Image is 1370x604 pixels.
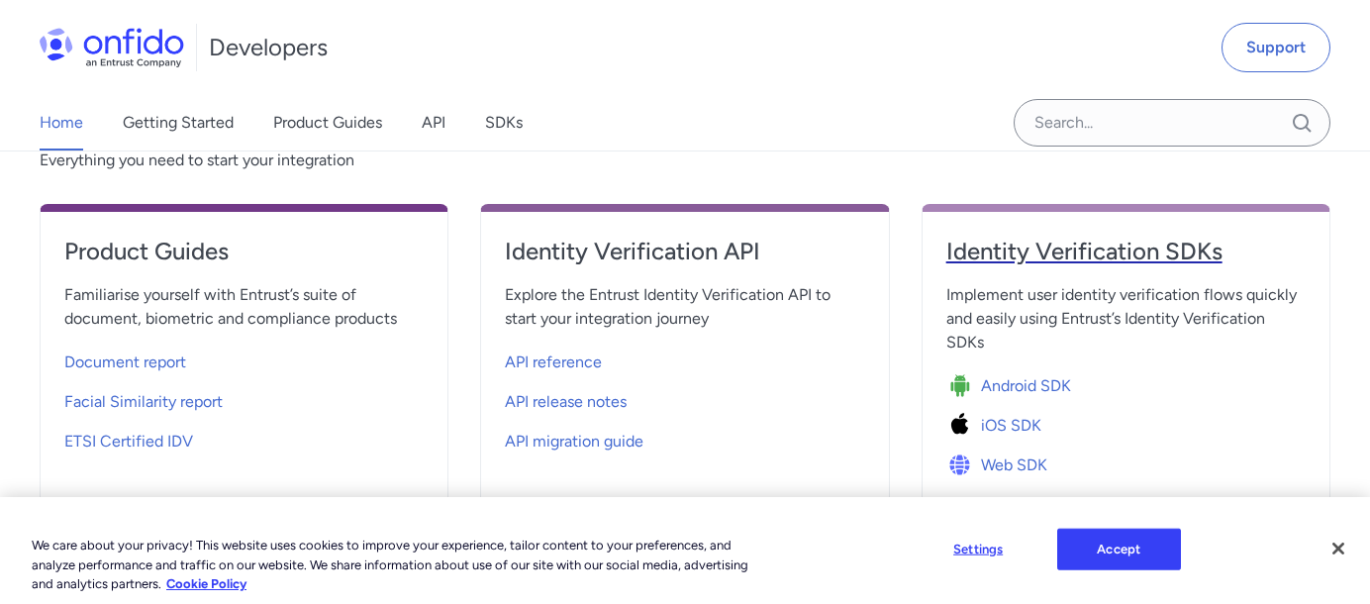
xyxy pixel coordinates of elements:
[40,95,83,151] a: Home
[64,283,424,331] span: Familiarise yourself with Entrust’s suite of document, biometric and compliance products
[209,32,328,63] h1: Developers
[505,378,864,418] a: API release notes
[40,149,1330,172] span: Everything you need to start your integration
[64,378,424,418] a: Facial Similarity report
[64,339,424,378] a: Document report
[1222,23,1330,72] a: Support
[1014,99,1330,147] input: Onfido search input field
[505,418,864,457] a: API migration guide
[505,430,643,453] span: API migration guide
[946,442,1306,481] a: Icon Web SDKWeb SDK
[64,351,186,374] span: Document report
[981,414,1041,438] span: iOS SDK
[64,390,223,414] span: Facial Similarity report
[422,95,445,151] a: API
[64,236,424,283] a: Product Guides
[946,283,1306,354] span: Implement user identity verification flows quickly and easily using Entrust’s Identity Verificati...
[917,530,1040,569] button: Settings
[505,236,864,267] h4: Identity Verification API
[1317,527,1360,570] button: Close
[1057,529,1181,570] button: Accept
[946,362,1306,402] a: Icon Android SDKAndroid SDK
[505,236,864,283] a: Identity Verification API
[32,517,753,594] div: We care about your privacy! This website uses cookies to improve your experience, tailor content ...
[273,95,382,151] a: Product Guides
[64,430,193,453] span: ETSI Certified IDV
[40,28,184,67] img: Onfido Logo
[485,95,523,151] a: SDKs
[946,236,1306,283] a: Identity Verification SDKs
[981,453,1047,477] span: Web SDK
[505,339,864,378] a: API reference
[946,236,1306,267] h4: Identity Verification SDKs
[505,283,864,331] span: Explore the Entrust Identity Verification API to start your integration journey
[64,236,424,267] h4: Product Guides
[123,95,234,151] a: Getting Started
[505,351,602,374] span: API reference
[946,372,981,400] img: Icon Android SDK
[946,402,1306,442] a: Icon iOS SDKiOS SDK
[64,418,424,457] a: ETSI Certified IDV
[166,576,246,591] a: More information about our cookie policy., opens in a new tab
[505,390,627,414] span: API release notes
[946,452,981,479] img: Icon Web SDK
[981,374,1071,398] span: Android SDK
[946,412,981,440] img: Icon iOS SDK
